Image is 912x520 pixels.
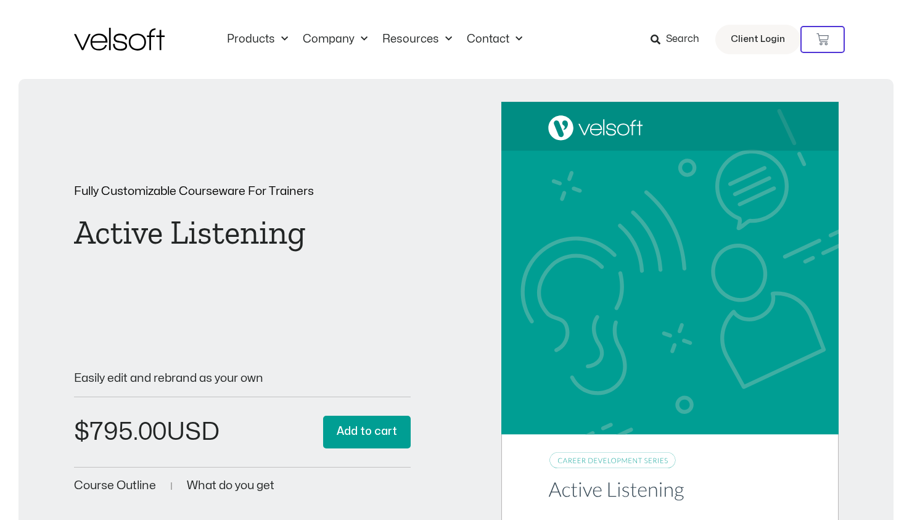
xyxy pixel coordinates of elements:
p: Easily edit and rebrand as your own [74,373,411,384]
a: Course Outline [74,480,156,492]
a: Search [651,29,708,50]
a: What do you get [187,480,274,492]
nav: Menu [220,33,530,46]
span: Client Login [731,31,785,47]
button: Add to cart [323,416,411,448]
a: ResourcesMenu Toggle [375,33,459,46]
bdi: 795.00 [74,420,166,444]
h1: Active Listening [74,216,411,249]
a: CompanyMenu Toggle [295,33,375,46]
img: Velsoft Training Materials [74,28,165,51]
span: $ [74,420,89,444]
span: Search [666,31,699,47]
a: ProductsMenu Toggle [220,33,295,46]
p: Fully Customizable Courseware For Trainers [74,186,411,197]
a: ContactMenu Toggle [459,33,530,46]
a: Client Login [715,25,800,54]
